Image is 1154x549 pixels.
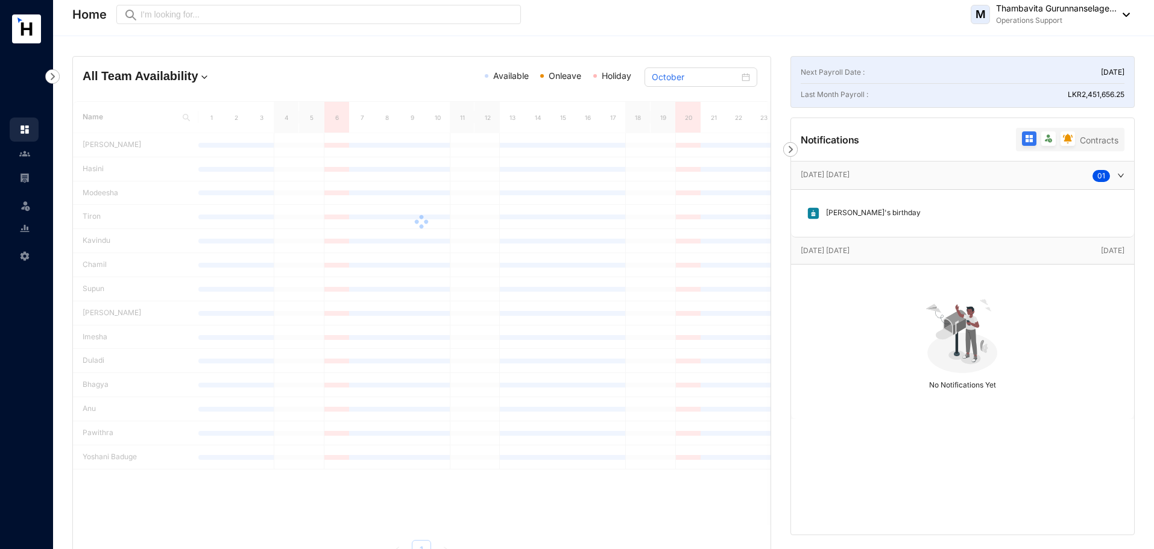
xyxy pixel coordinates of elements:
[791,237,1134,264] div: [DATE] [DATE][DATE]
[1101,66,1124,78] p: [DATE]
[652,71,739,84] input: Select month
[801,133,860,147] p: Notifications
[996,14,1117,27] p: Operations Support
[783,142,798,157] img: nav-icon-right.af6afadce00d159da59955279c43614e.svg
[1117,13,1130,17] img: dropdown-black.8e83cc76930a90b1a4fdb6d089b7bf3a.svg
[19,223,30,234] img: report-unselected.e6a6b4230fc7da01f883.svg
[996,2,1117,14] p: Thambavita Gurunnanselage...
[83,67,308,84] h4: All Team Availability
[1093,170,1110,182] sup: 01
[801,66,865,78] p: Next Payroll Date :
[807,207,820,220] img: birthday.63217d55a54455b51415ef6ca9a78895.svg
[801,169,1093,181] p: [DATE] [DATE]
[19,251,30,262] img: settings-unselected.1febfda315e6e19643a1.svg
[19,199,31,212] img: leave-unselected.2934df6273408c3f84d9.svg
[602,71,631,81] span: Holiday
[19,172,30,183] img: payroll-unselected.b590312f920e76f0c668.svg
[1117,172,1124,179] span: right
[493,71,529,81] span: Available
[10,118,39,142] li: Home
[10,142,39,166] li: Contacts
[549,71,581,81] span: Onleave
[1102,171,1105,180] span: 1
[19,124,30,135] img: home.c6720e0a13eba0172344.svg
[1063,134,1073,143] img: filter-reminder.7bd594460dfc183a5d70274ebda095bc.svg
[10,216,39,240] li: Reports
[801,375,1124,391] p: No Notifications Yet
[1080,135,1118,145] span: Contracts
[921,292,1004,375] img: no-notification-yet.99f61bb71409b19b567a5111f7a484a1.svg
[1024,134,1034,143] img: filter-all-active.b2ddab8b6ac4e993c5f19a95c6f397f4.svg
[1097,171,1102,180] span: 0
[801,245,1101,257] p: [DATE] [DATE]
[791,162,1134,189] div: [DATE] [DATE]01
[1101,245,1124,257] p: [DATE]
[1068,89,1124,101] p: LKR 2,451,656.25
[801,89,868,101] p: Last Month Payroll :
[1044,134,1053,143] img: filter-leave.335d97c0ea4a0c612d9facb82607b77b.svg
[10,166,39,190] li: Payroll
[45,69,60,84] img: nav-icon-right.af6afadce00d159da59955279c43614e.svg
[19,148,30,159] img: people-unselected.118708e94b43a90eceab.svg
[72,6,107,23] p: Home
[976,9,986,20] span: M
[820,207,921,220] p: [PERSON_NAME]'s birthday
[140,8,514,21] input: I’m looking for...
[198,71,210,83] img: dropdown.780994ddfa97fca24b89f58b1de131fa.svg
